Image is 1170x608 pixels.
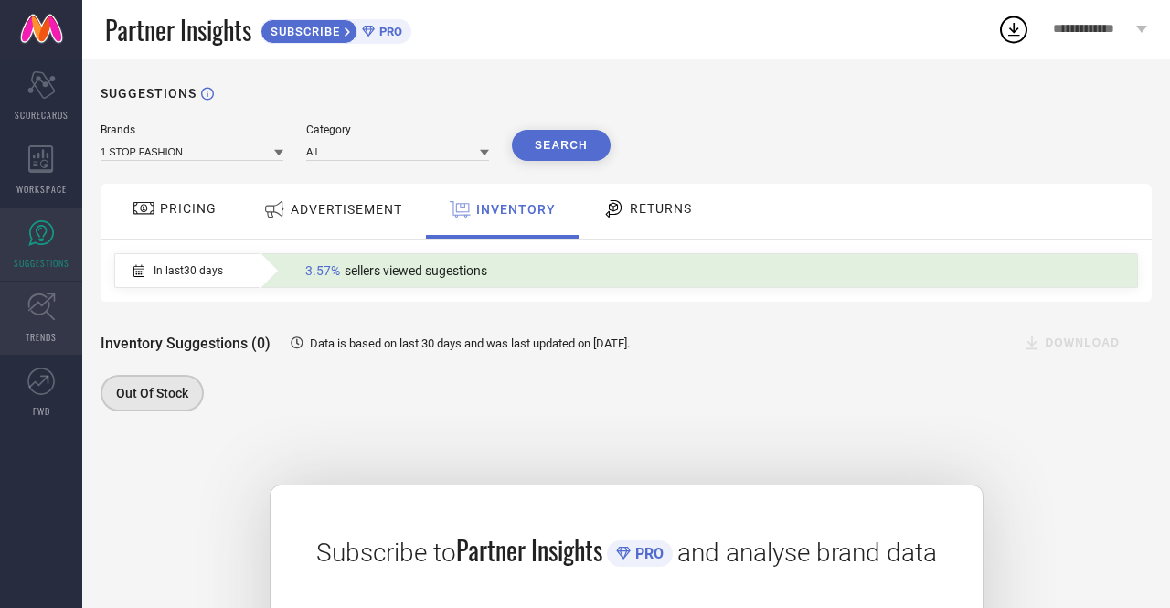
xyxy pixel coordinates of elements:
span: Partner Insights [105,11,251,48]
span: SCORECARDS [15,108,69,122]
div: Open download list [997,13,1030,46]
div: Category [306,123,489,136]
span: RETURNS [630,201,692,216]
span: sellers viewed sugestions [345,263,487,278]
span: In last 30 days [154,264,223,277]
span: 3.57% [305,263,340,278]
span: SUBSCRIBE [261,25,345,38]
h1: SUGGESTIONS [101,86,197,101]
div: Percentage of sellers who have viewed suggestions for the current Insight Type [296,259,496,283]
span: Out Of Stock [116,386,188,400]
span: Subscribe to [316,538,456,568]
div: Brands [101,123,283,136]
span: INVENTORY [476,202,556,217]
span: ADVERTISEMENT [291,202,402,217]
span: and analyse brand data [677,538,937,568]
span: PRO [375,25,402,38]
span: TRENDS [26,330,57,344]
span: PRICING [160,201,217,216]
span: PRO [631,545,664,562]
span: Data is based on last 30 days and was last updated on [DATE] . [310,336,630,350]
span: WORKSPACE [16,182,67,196]
span: FWD [33,404,50,418]
span: SUGGESTIONS [14,256,69,270]
button: Search [512,130,611,161]
a: SUBSCRIBEPRO [261,15,411,44]
span: Inventory Suggestions (0) [101,335,271,352]
span: Partner Insights [456,531,602,569]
